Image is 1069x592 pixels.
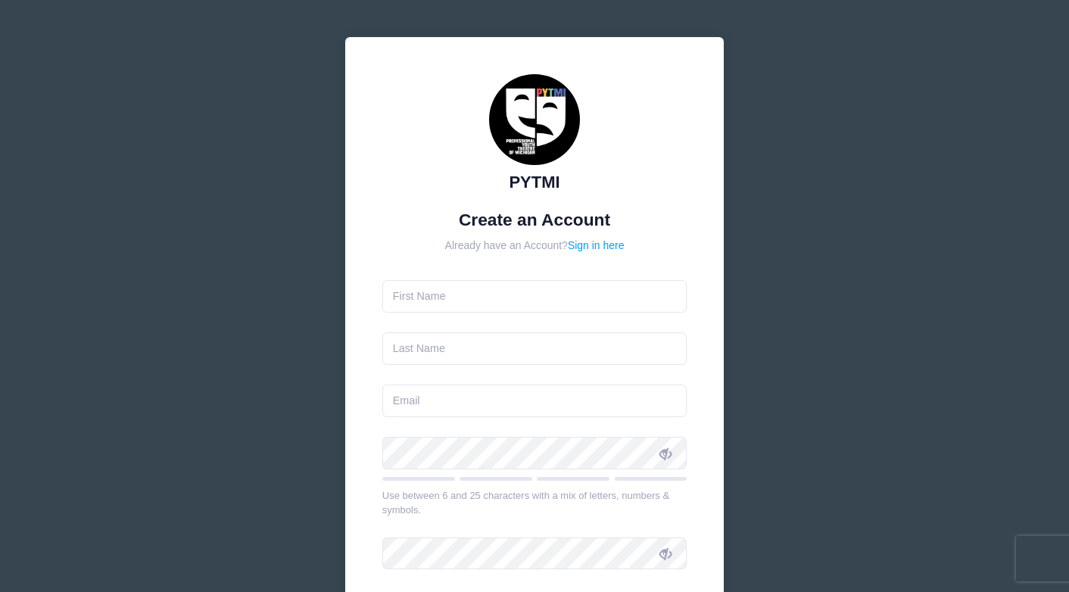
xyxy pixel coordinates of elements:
input: Last Name [382,332,687,365]
div: Use between 6 and 25 characters with a mix of letters, numbers & symbols. [382,488,687,518]
div: PYTMI [382,170,687,195]
input: First Name [382,280,687,313]
div: Already have an Account? [382,238,687,254]
h1: Create an Account [382,210,687,230]
input: Email [382,385,687,417]
a: Sign in here [568,239,625,251]
img: PYTMI [489,74,580,165]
